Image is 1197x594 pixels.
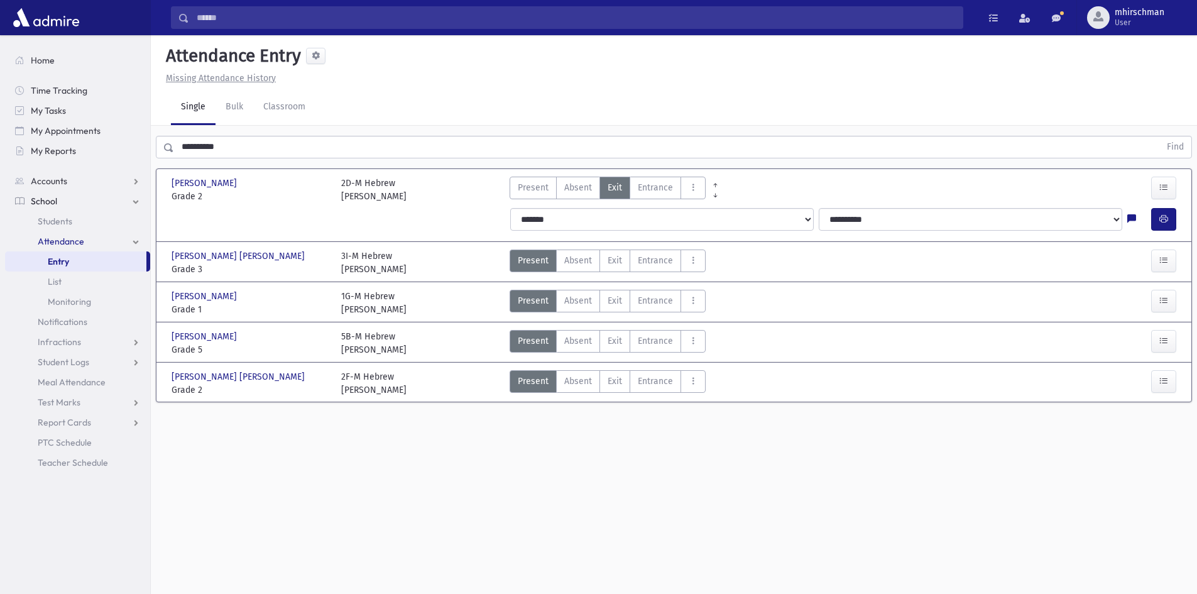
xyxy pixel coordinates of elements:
span: Exit [608,254,622,267]
span: mhirschman [1115,8,1164,18]
img: AdmirePro [10,5,82,30]
a: Student Logs [5,352,150,372]
span: Student Logs [38,356,89,368]
div: AttTypes [510,370,706,397]
span: Entrance [638,254,673,267]
div: 1G-M Hebrew [PERSON_NAME] [341,290,407,316]
span: Time Tracking [31,85,87,96]
h5: Attendance Entry [161,45,301,67]
span: Grade 2 [172,190,329,203]
a: School [5,191,150,211]
a: Test Marks [5,392,150,412]
span: Grade 5 [172,343,329,356]
span: Entry [48,256,69,267]
span: Present [518,181,549,194]
a: My Appointments [5,121,150,141]
a: Missing Attendance History [161,73,276,84]
span: Entrance [638,375,673,388]
span: Monitoring [48,296,91,307]
a: Teacher Schedule [5,453,150,473]
span: Exit [608,334,622,348]
span: Meal Attendance [38,377,106,388]
a: My Reports [5,141,150,161]
a: Classroom [253,90,315,125]
span: Grade 3 [172,263,329,276]
a: PTC Schedule [5,432,150,453]
span: [PERSON_NAME] [PERSON_NAME] [172,250,307,263]
a: Infractions [5,332,150,352]
div: 2D-M Hebrew [PERSON_NAME] [341,177,407,203]
span: Accounts [31,175,67,187]
span: Exit [608,181,622,194]
span: Present [518,254,549,267]
a: List [5,272,150,292]
span: [PERSON_NAME] [172,290,239,303]
a: Accounts [5,171,150,191]
span: My Reports [31,145,76,157]
span: Absent [564,294,592,307]
span: Entrance [638,294,673,307]
a: Meal Attendance [5,372,150,392]
span: Exit [608,294,622,307]
a: Entry [5,251,146,272]
input: Search [189,6,963,29]
a: Notifications [5,312,150,332]
span: Present [518,375,549,388]
span: Present [518,334,549,348]
a: Attendance [5,231,150,251]
a: Home [5,50,150,70]
span: Home [31,55,55,66]
div: 2F-M Hebrew [PERSON_NAME] [341,370,407,397]
a: Time Tracking [5,80,150,101]
span: Present [518,294,549,307]
span: Grade 1 [172,303,329,316]
span: [PERSON_NAME] [172,330,239,343]
span: [PERSON_NAME] [PERSON_NAME] [172,370,307,383]
div: AttTypes [510,290,706,316]
a: Bulk [216,90,253,125]
span: Entrance [638,181,673,194]
div: 5B-M Hebrew [PERSON_NAME] [341,330,407,356]
u: Missing Attendance History [166,73,276,84]
button: Find [1159,136,1191,158]
span: PTC Schedule [38,437,92,448]
span: Absent [564,254,592,267]
span: My Tasks [31,105,66,116]
span: Absent [564,375,592,388]
span: Infractions [38,336,81,348]
span: Teacher Schedule [38,457,108,468]
a: Single [171,90,216,125]
a: Students [5,211,150,231]
div: AttTypes [510,250,706,276]
span: Grade 2 [172,383,329,397]
div: AttTypes [510,330,706,356]
span: School [31,195,57,207]
span: Students [38,216,72,227]
span: Absent [564,181,592,194]
span: Exit [608,375,622,388]
span: User [1115,18,1164,28]
div: 3I-M Hebrew [PERSON_NAME] [341,250,407,276]
span: Test Marks [38,397,80,408]
span: Notifications [38,316,87,327]
a: Report Cards [5,412,150,432]
a: Monitoring [5,292,150,312]
span: Report Cards [38,417,91,428]
span: Attendance [38,236,84,247]
span: Absent [564,334,592,348]
div: AttTypes [510,177,706,203]
span: List [48,276,62,287]
a: My Tasks [5,101,150,121]
span: My Appointments [31,125,101,136]
span: [PERSON_NAME] [172,177,239,190]
span: Entrance [638,334,673,348]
